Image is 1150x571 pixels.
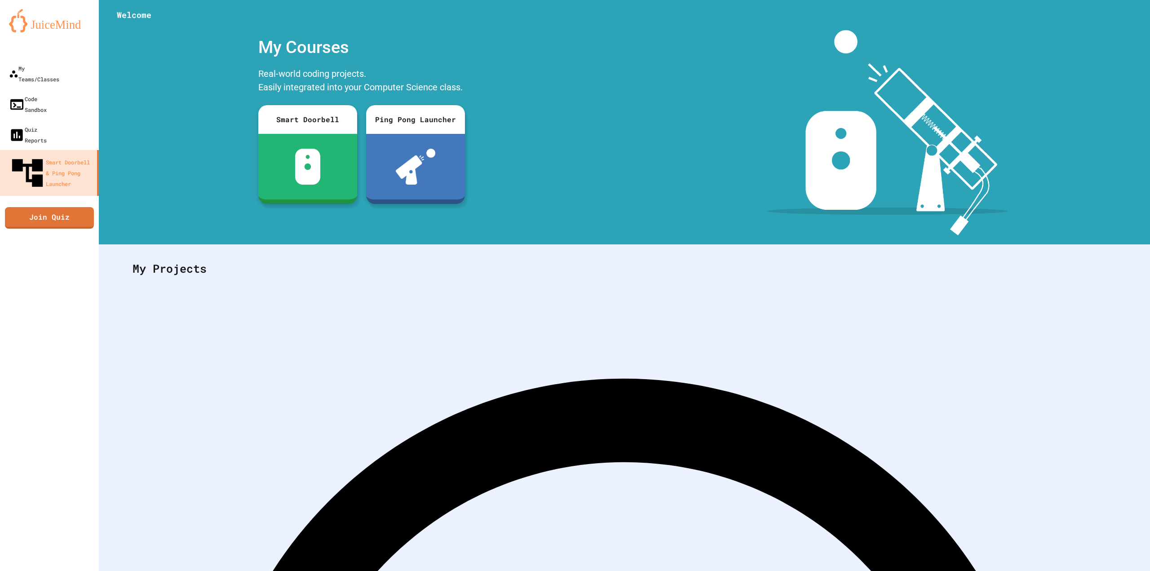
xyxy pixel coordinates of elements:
div: Ping Pong Launcher [366,105,465,134]
img: ppl-with-ball.png [396,149,436,185]
div: My Projects [124,251,1125,286]
div: Smart Doorbell [258,105,357,134]
a: Join Quiz [5,207,94,229]
div: Code Sandbox [9,93,47,115]
div: My Teams/Classes [9,63,59,84]
img: sdb-white.svg [295,149,321,185]
img: banner-image-my-projects.png [767,30,1008,235]
div: Quiz Reports [9,124,47,146]
div: Real-world coding projects. Easily integrated into your Computer Science class. [254,65,469,98]
img: logo-orange.svg [9,9,90,32]
div: My Courses [254,30,469,65]
div: Smart Doorbell & Ping Pong Launcher [9,155,93,191]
